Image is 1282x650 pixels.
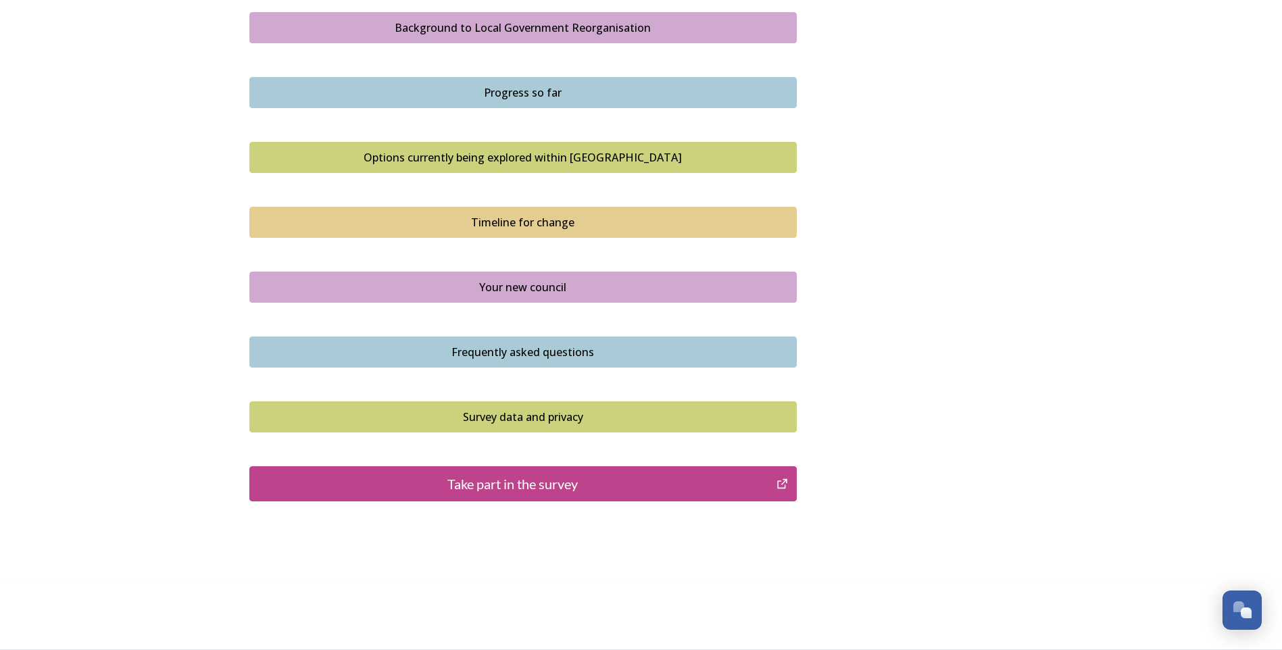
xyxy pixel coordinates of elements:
button: Take part in the survey [249,466,797,501]
div: Timeline for change [257,214,789,230]
button: Timeline for change [249,207,797,238]
button: Options currently being explored within West Sussex [249,142,797,173]
div: Frequently asked questions [257,344,789,360]
div: Survey data and privacy [257,409,789,425]
button: Background to Local Government Reorganisation [249,12,797,43]
button: Open Chat [1223,591,1262,630]
div: Your new council [257,279,789,295]
button: Frequently asked questions [249,336,797,368]
div: Take part in the survey [257,474,770,494]
button: Your new council [249,272,797,303]
div: Background to Local Government Reorganisation [257,20,789,36]
div: Options currently being explored within [GEOGRAPHIC_DATA] [257,149,789,166]
div: Progress so far [257,84,789,101]
button: Progress so far [249,77,797,108]
button: Survey data and privacy [249,401,797,432]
